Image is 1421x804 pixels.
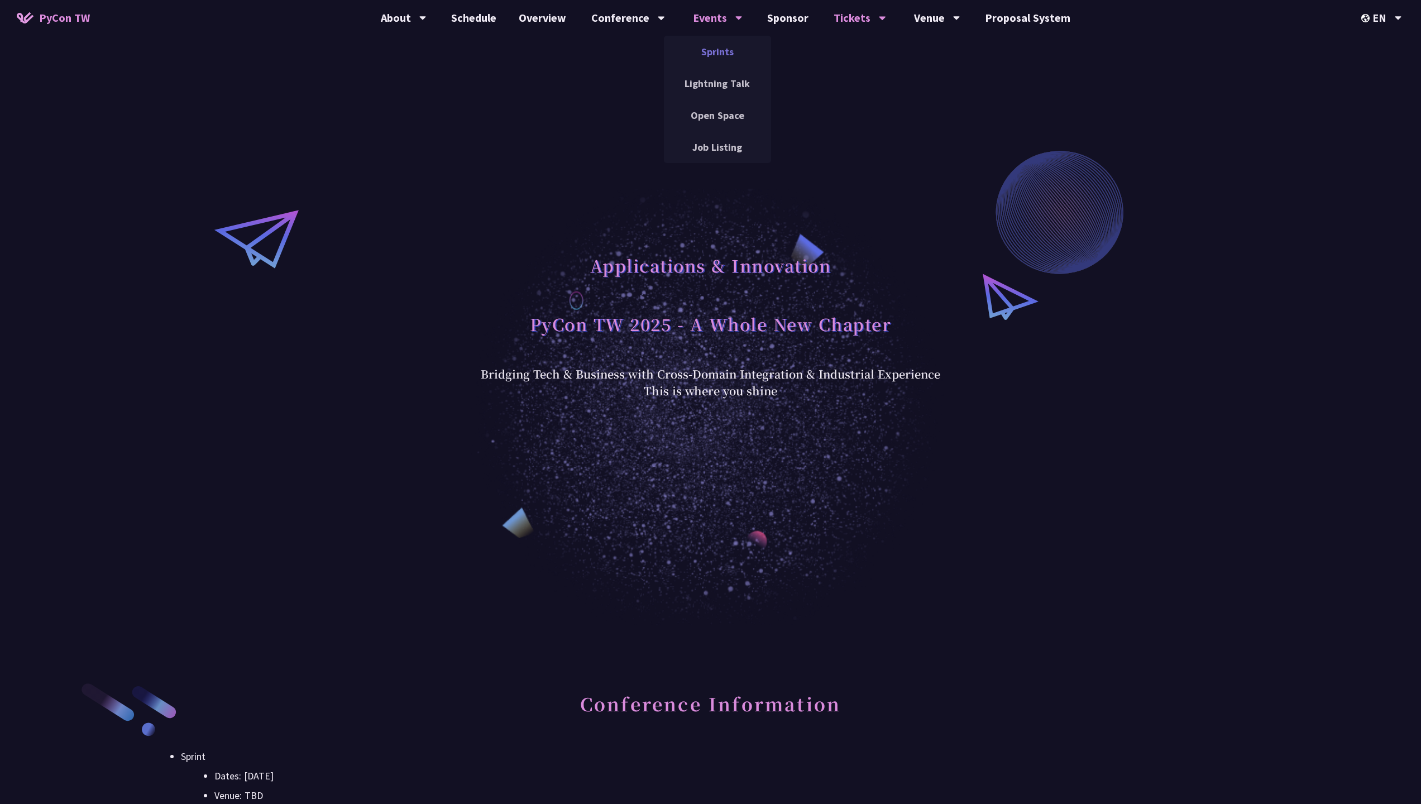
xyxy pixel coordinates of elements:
[530,307,892,341] h1: PyCon TW 2025 - A Whole New Chapter
[590,248,831,282] h1: Applications & Innovation
[17,12,34,23] img: Home icon of PyCon TW 2025
[481,366,940,399] div: Bridging Tech & Business with Cross-Domain Integration & Industrial Experience This is where you ...
[664,102,771,128] a: Open Space
[6,4,101,32] a: PyCon TW
[181,748,1240,804] li: Sprint
[664,134,771,160] a: Job Listing
[214,787,1240,804] li: Venue: TBD
[1361,14,1372,22] img: Locale Icon
[181,681,1240,743] h2: Conference Information
[214,768,1240,784] li: Dates: [DATE]
[664,70,771,97] a: Lightning Talk
[664,39,771,65] a: Sprints
[39,9,90,26] span: PyCon TW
